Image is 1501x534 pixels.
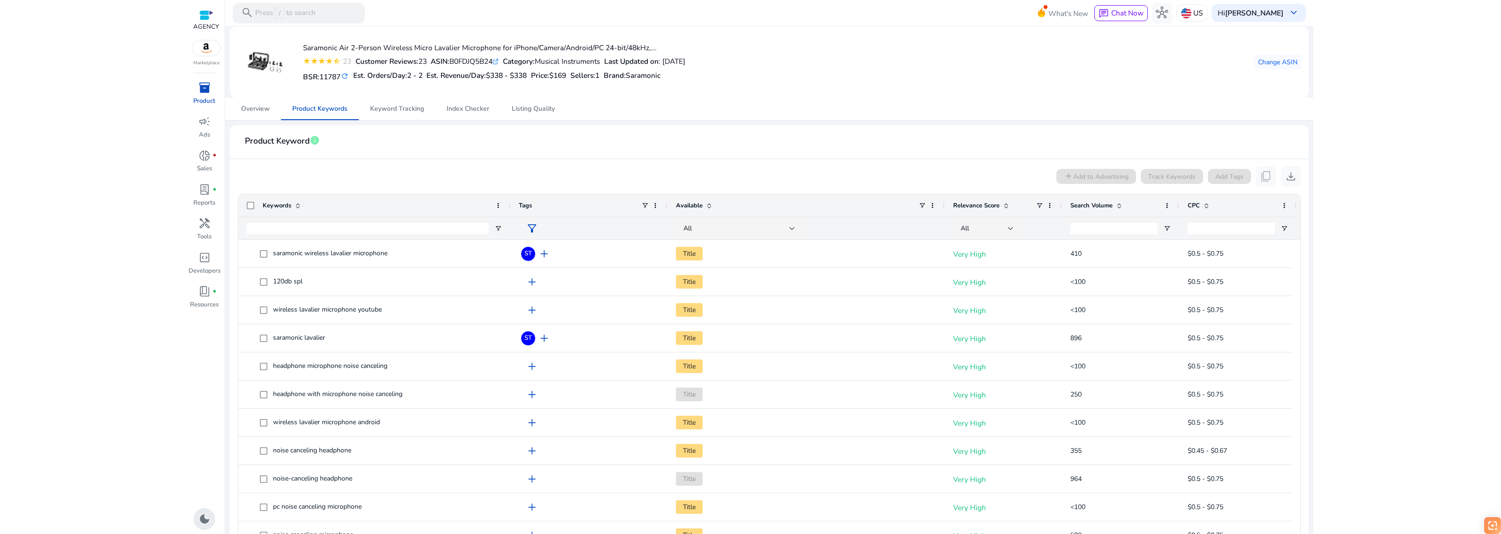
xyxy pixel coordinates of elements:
div: 23 [341,56,351,67]
a: donut_smallfiber_manual_recordSales [188,147,221,181]
span: $338 - $338 [486,70,527,80]
span: Change ASIN [1258,57,1297,67]
h5: Est. Orders/Day: [353,71,423,80]
a: handymanTools [188,215,221,249]
span: Title [676,359,703,373]
p: Very High [953,498,1054,517]
b: Last Updated on [604,56,659,66]
p: US [1193,5,1203,21]
span: $0.5 - $0.75 [1188,474,1223,483]
span: dark_mode [198,513,211,525]
span: lab_profile [198,183,211,196]
span: Tags [519,201,532,210]
span: pc noise canceling microphone [273,502,362,511]
span: add [526,473,538,485]
p: Sales [197,164,212,174]
span: <100 [1070,503,1085,511]
span: add [526,360,538,373]
a: code_blocksDevelopers [188,249,221,283]
img: amazon.svg [192,40,220,56]
h5: Est. Revenue/Day: [426,71,527,80]
span: $0.5 - $0.75 [1188,503,1223,511]
span: 964 [1070,474,1082,483]
span: Title [676,275,703,289]
h5: : [604,71,660,80]
b: [PERSON_NAME] [1225,8,1283,18]
mat-icon: star [318,57,326,65]
div: Musical Instruments [503,56,600,67]
p: Very High [953,413,1054,433]
span: inventory_2 [198,82,211,94]
b: ASIN: [431,56,449,66]
div: B0FDJQ5B24 [431,56,499,67]
span: campaign [198,115,211,128]
p: Press to search [255,8,316,19]
span: 1 [595,70,599,80]
h5: Sellers: [570,71,599,80]
span: $0.5 - $0.75 [1188,305,1223,314]
span: fiber_manual_record [212,188,217,192]
span: CPC [1188,201,1200,210]
a: book_4fiber_manual_recordResources [188,283,221,317]
span: Title [676,247,703,260]
p: Very High [953,442,1054,461]
span: donut_small [198,150,211,162]
span: add [538,248,550,260]
span: Title [676,500,703,514]
span: fiber_manual_record [212,290,217,294]
span: Title [676,416,703,429]
span: Relevance Score [953,201,1000,210]
h4: Saramonic Air 2-Person Wireless Micro Lavalier Microphone for iPhone/Camera/Android/PC 24-bit/48k... [303,44,685,52]
a: inventory_2Product [188,80,221,114]
img: 31jbcpI3T1L._AC_US40_.jpg [248,45,283,80]
p: Very High [953,273,1054,292]
span: Product Keyword [245,133,310,149]
span: headphone microphone noise canceling [273,361,387,370]
span: <100 [1070,418,1085,427]
span: add [526,417,538,429]
span: <100 [1070,362,1085,371]
p: AGENCY [193,23,219,32]
span: noise canceling headphone [273,446,351,455]
mat-icon: refresh [341,71,349,81]
span: $0.5 - $0.75 [1188,334,1223,343]
p: Reports [193,198,215,208]
span: Title [676,444,703,458]
span: add [526,445,538,457]
p: Very High [953,357,1054,376]
p: Very High [953,301,1054,320]
span: handyman [198,217,211,229]
span: info [310,135,320,145]
input: Keywords Filter Input [247,223,489,234]
div: : [DATE] [604,56,685,67]
span: Chat Now [1111,8,1144,18]
b: Customer Reviews: [356,56,418,66]
span: add [526,501,538,513]
span: hub [1156,7,1168,19]
mat-icon: star [326,57,333,65]
button: Open Filter Menu [1281,225,1288,232]
span: Product Keywords [292,106,348,112]
span: Saramonic [626,70,660,80]
span: $0.45 - $0.67 [1188,446,1227,455]
span: $0.5 - $0.75 [1188,362,1223,371]
span: keyboard_arrow_down [1288,7,1300,19]
p: Developers [189,267,220,276]
p: Very High [953,470,1054,489]
span: book_4 [198,285,211,298]
span: <100 [1070,277,1085,286]
span: Index Checker [447,106,489,112]
p: Hi [1218,9,1283,16]
a: campaignAds [188,114,221,147]
span: filter_alt [526,222,538,235]
span: add [526,276,538,288]
button: download [1281,166,1302,187]
span: <100 [1070,305,1085,314]
input: Search Volume Filter Input [1070,223,1158,234]
p: Resources [190,300,219,310]
span: search [241,7,253,19]
p: Very High [953,244,1054,264]
span: noise-canceling headphone [273,474,352,483]
span: download [1285,170,1297,183]
span: $0.5 - $0.75 [1188,390,1223,399]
